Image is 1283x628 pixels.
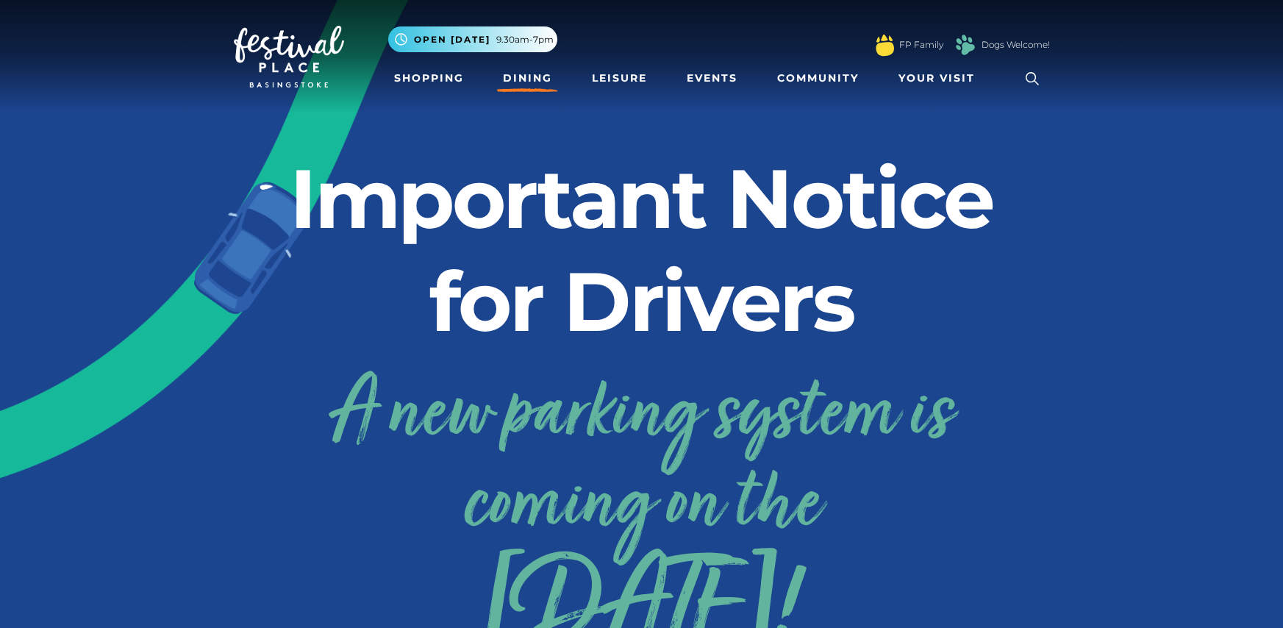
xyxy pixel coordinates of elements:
a: Your Visit [893,65,988,92]
a: Events [681,65,743,92]
a: Dining [497,65,558,92]
a: Community [771,65,865,92]
button: Open [DATE] 9.30am-7pm [388,26,557,52]
a: Shopping [388,65,470,92]
span: Open [DATE] [414,33,490,46]
span: 9.30am-7pm [496,33,554,46]
h2: Important Notice for Drivers [234,147,1050,353]
span: Your Visit [898,71,975,86]
a: Leisure [586,65,653,92]
a: FP Family [899,38,943,51]
a: Dogs Welcome! [982,38,1050,51]
img: Festival Place Logo [234,26,344,88]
